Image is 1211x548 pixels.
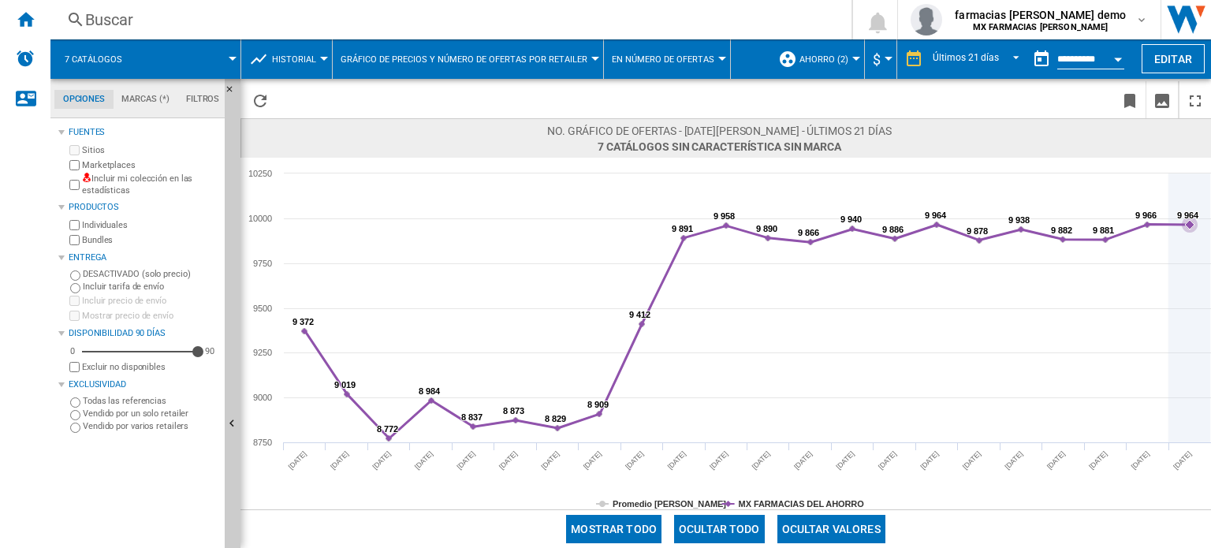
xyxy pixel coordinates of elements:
[961,449,982,471] tspan: [DATE]
[582,449,603,471] tspan: [DATE]
[882,225,904,234] tspan: 9 886
[919,449,941,471] tspan: [DATE]
[177,90,228,109] md-tab-item: Filtros
[334,380,356,390] tspan: 9 019
[1008,215,1030,225] tspan: 9 938
[272,54,316,65] span: Historial
[873,51,881,68] span: $
[85,9,810,31] div: Buscar
[70,270,80,281] input: DESACTIVADO (solo precio)
[82,173,91,182] img: mysite-not-bg-18x18.png
[877,449,898,471] tspan: [DATE]
[925,211,947,220] tspan: 9 964
[1087,449,1109,471] tspan: [DATE]
[587,400,609,409] tspan: 8 909
[69,235,80,245] input: Bundles
[253,438,272,447] tspan: 8750
[1146,81,1178,118] button: Descargar como imagen
[69,252,218,264] div: Entrega
[777,515,885,543] button: Ocultar valores
[329,449,350,471] tspan: [DATE]
[66,345,79,357] div: 0
[253,348,272,357] tspan: 9250
[1026,43,1057,75] button: md-calendar
[69,362,80,372] input: Mostrar precio de envío
[253,259,272,268] tspan: 9750
[911,4,942,35] img: profile.jpg
[873,39,889,79] button: $
[253,304,272,313] tspan: 9500
[672,224,693,233] tspan: 9 891
[835,449,856,471] tspan: [DATE]
[82,234,218,246] label: Bundles
[83,408,218,419] label: Vendido por un solo retailer
[69,311,80,321] input: Mostrar precio de envío
[1135,211,1157,220] tspan: 9 966
[69,378,218,391] div: Exclusividad
[714,211,735,221] tspan: 9 958
[287,449,308,471] tspan: [DATE]
[933,52,999,63] div: Últimos 21 días
[973,22,1109,32] b: MX FARMACIAS [PERSON_NAME]
[547,123,892,139] span: No. gráfico de ofertas - [DATE][PERSON_NAME] - Últimos 21 días
[756,224,777,233] tspan: 9 890
[798,228,819,237] tspan: 9 866
[82,144,218,156] label: Sitios
[70,410,80,420] input: Vendido por un solo retailer
[225,79,244,107] button: Ocultar
[272,39,324,79] button: Historial
[967,226,988,236] tspan: 9 878
[547,139,892,155] span: 7 catálogos Sin característica Sin marca
[69,175,80,195] input: Incluir mi colección en las estadísticas
[83,395,218,407] label: Todas las referencias
[82,219,218,231] label: Individuales
[82,310,218,322] label: Mostrar precio de envío
[1172,449,1193,471] tspan: [DATE]
[612,54,714,65] span: En número de ofertas
[461,412,483,422] tspan: 8 837
[613,499,726,509] tspan: Promedio [PERSON_NAME]
[1179,81,1211,118] button: Maximizar
[1051,226,1072,235] tspan: 9 882
[1104,43,1132,71] button: Open calendar
[1093,226,1114,235] tspan: 9 881
[69,296,80,306] input: Incluir precio de envío
[54,90,114,109] md-tab-item: Opciones
[1142,44,1205,73] button: Editar
[249,39,324,79] div: Historial
[840,214,862,224] tspan: 9 940
[341,39,595,79] button: Gráfico de precios y número de ofertas por retailer
[83,281,218,293] label: Incluir tarifa de envío
[666,449,687,471] tspan: [DATE]
[16,49,35,68] img: alerts-logo.svg
[778,39,856,79] div: Ahorro (2)
[114,90,178,109] md-tab-item: Marcas (*)
[545,414,566,423] tspan: 8 829
[497,449,519,471] tspan: [DATE]
[799,39,856,79] button: Ahorro (2)
[83,420,218,432] label: Vendido por varios retailers
[751,449,772,471] tspan: [DATE]
[82,295,218,307] label: Incluir precio de envío
[70,423,80,433] input: Vendido por varios retailers
[69,145,80,155] input: Sitios
[629,310,650,319] tspan: 9 412
[1004,449,1025,471] tspan: [DATE]
[293,317,314,326] tspan: 9 372
[248,169,272,178] tspan: 10250
[341,54,587,65] span: Gráfico de precios y número de ofertas por retailer
[612,39,722,79] button: En número de ofertas
[65,39,138,79] button: 7 catálogos
[1130,449,1151,471] tspan: [DATE]
[69,160,80,170] input: Marketplaces
[377,424,398,434] tspan: 8 772
[540,449,561,471] tspan: [DATE]
[248,214,272,223] tspan: 10000
[865,39,897,79] md-menu: Currency
[69,327,218,340] div: Disponibilidad 90 Días
[456,449,477,471] tspan: [DATE]
[413,449,434,471] tspan: [DATE]
[70,397,80,408] input: Todas las referencias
